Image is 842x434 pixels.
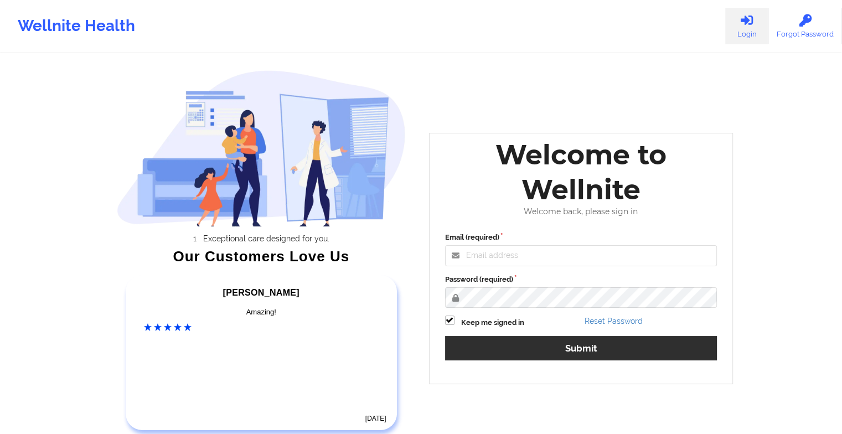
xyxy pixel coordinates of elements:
[437,207,725,216] div: Welcome back, please sign in
[117,70,406,226] img: wellnite-auth-hero_200.c722682e.png
[223,288,299,297] span: [PERSON_NAME]
[445,336,717,360] button: Submit
[437,137,725,207] div: Welcome to Wellnite
[461,317,524,328] label: Keep me signed in
[117,251,406,262] div: Our Customers Love Us
[585,317,643,325] a: Reset Password
[445,245,717,266] input: Email address
[725,8,768,44] a: Login
[445,274,717,285] label: Password (required)
[445,232,717,243] label: Email (required)
[127,234,406,243] li: Exceptional care designed for you.
[365,415,386,422] time: [DATE]
[144,307,379,318] div: Amazing!
[768,8,842,44] a: Forgot Password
